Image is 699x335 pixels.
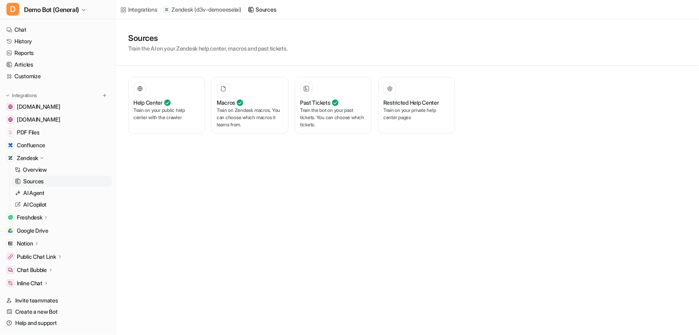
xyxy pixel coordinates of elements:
button: Integrations [3,91,39,99]
img: expand menu [5,93,10,98]
img: PDF Files [8,130,13,135]
span: PDF Files [17,128,39,136]
a: www.airbnb.com[DOMAIN_NAME] [3,101,112,112]
p: Freshdesk [17,213,42,221]
button: Past TicketsTrain the bot on your past tickets. You can choose which tickets. [295,77,372,134]
img: Public Chat Link [8,254,13,259]
button: MacrosTrain on Zendesk macros. You can choose which macros it learns from. [212,77,288,134]
p: Zendesk [171,6,193,14]
img: Zendesk [8,156,13,160]
a: Customize [3,71,112,82]
a: Integrations [120,5,157,14]
img: Freshdesk [8,215,13,220]
img: www.airbnb.com [8,104,13,109]
button: Help CenterTrain on your public help center with the crawler [128,77,205,134]
a: Articles [3,59,112,70]
span: Demo Bot (General) [24,4,79,15]
a: AI Copilot [12,199,112,210]
span: [DOMAIN_NAME] [17,116,60,124]
a: Invite teammates [3,295,112,306]
a: Overview [12,164,112,175]
h3: Help Center [133,98,163,107]
a: PDF FilesPDF Files [3,127,112,138]
p: Train the AI on your Zendesk help center, macros and past tickets. [128,44,288,53]
a: www.atlassian.com[DOMAIN_NAME] [3,114,112,125]
h1: Sources [128,32,288,44]
p: Train on Zendesk macros. You can choose which macros it learns from. [217,107,283,128]
p: Train the bot on your past tickets. You can choose which tickets. [300,107,367,128]
p: Chat Bubble [17,266,47,274]
p: Train on your public help center with the crawler [133,107,200,121]
p: AI Copilot [23,201,46,209]
p: AI Agent [23,189,44,197]
span: D [6,3,19,16]
p: Notion [17,240,33,248]
p: ( d3v-demoeeselai ) [194,6,241,14]
p: Train on your private help center pages [383,107,450,121]
a: History [3,36,112,47]
h3: Macros [217,98,235,107]
p: Overview [23,166,47,174]
h3: Restricted Help Center [383,98,439,107]
img: Chat Bubble [8,268,13,272]
span: / [160,6,161,13]
a: Sources [12,176,112,187]
a: Zendesk(d3v-demoeeselai) [163,6,241,14]
a: Help and support [3,317,112,329]
span: Confluence [17,141,45,149]
div: Sources [256,5,276,14]
span: / [244,6,246,13]
span: [DOMAIN_NAME] [17,103,60,111]
h3: Past Tickets [300,98,330,107]
img: Google Drive [8,228,13,233]
img: Notion [8,241,13,246]
a: AI Agent [12,187,112,199]
a: Chat [3,24,112,35]
a: ConfluenceConfluence [3,140,112,151]
a: Reports [3,47,112,59]
img: Confluence [8,143,13,148]
p: Sources [23,177,44,185]
span: Google Drive [17,227,48,235]
button: Restricted Help CenterTrain on your private help center pages [378,77,455,134]
a: Create a new Bot [3,306,112,317]
img: www.atlassian.com [8,117,13,122]
p: Zendesk [17,154,38,162]
p: Inline Chat [17,279,42,287]
div: Integrations [128,5,157,14]
img: menu_add.svg [102,93,107,98]
a: Google DriveGoogle Drive [3,225,112,236]
p: Public Chat Link [17,253,56,261]
p: Integrations [12,92,37,99]
img: Inline Chat [8,281,13,286]
a: Sources [248,5,276,14]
